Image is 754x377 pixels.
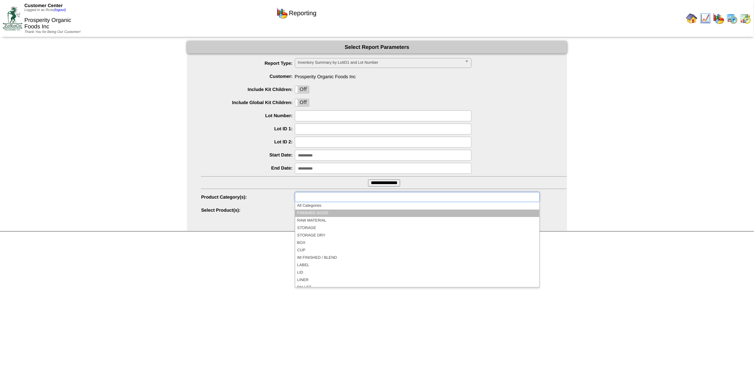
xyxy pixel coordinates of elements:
li: PALLET [295,284,539,291]
label: Off [295,86,309,93]
label: Include Global Kit Children: [201,100,295,105]
li: LINER [295,276,539,284]
span: Prosperity Organic Foods Inc [24,17,71,30]
li: LID [295,269,539,276]
img: ZoRoCo_Logo(Green%26Foil)%20jpg.webp [3,6,22,30]
li: RAW MATERIAL [295,217,539,224]
li: CUP [295,247,539,254]
label: End Date: [201,165,295,171]
label: Customer: [201,74,295,79]
label: Start Date: [201,152,295,158]
li: STORAGE DRY [295,232,539,239]
div: OnOff [295,99,310,107]
label: Off [295,99,309,106]
label: Lot ID 2: [201,139,295,144]
label: Product Category(s): [201,194,295,200]
li: LABEL [295,262,539,269]
li: IM FINISHED / BLEND [295,254,539,262]
label: Report Type: [201,61,295,66]
li: BOX [295,239,539,247]
span: Logged in as Rcoe [24,8,66,12]
img: calendarinout.gif [740,13,751,24]
img: graph.gif [713,13,724,24]
a: (logout) [54,8,66,12]
div: OnOff [295,86,310,93]
img: line_graph.gif [700,13,711,24]
div: Select Report Parameters [187,41,567,53]
label: Select Product(s): [201,207,295,213]
img: home.gif [686,13,697,24]
label: Lot ID 1: [201,126,295,131]
img: graph.gif [276,7,288,19]
li: All Categories [295,202,539,210]
span: Customer Center [24,3,63,8]
li: FINISHED GOOD [295,210,539,217]
span: Reporting [289,10,316,17]
span: Inventory Summary by LotID1 and Lot Number [298,58,462,67]
span: Prosperity Organic Foods Inc [201,71,567,79]
label: Include Kit Children: [201,87,295,92]
li: STORAGE [295,224,539,232]
span: Thank You for Being Our Customer! [24,30,81,34]
label: Lot Number: [201,113,295,118]
img: calendarprod.gif [726,13,738,24]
